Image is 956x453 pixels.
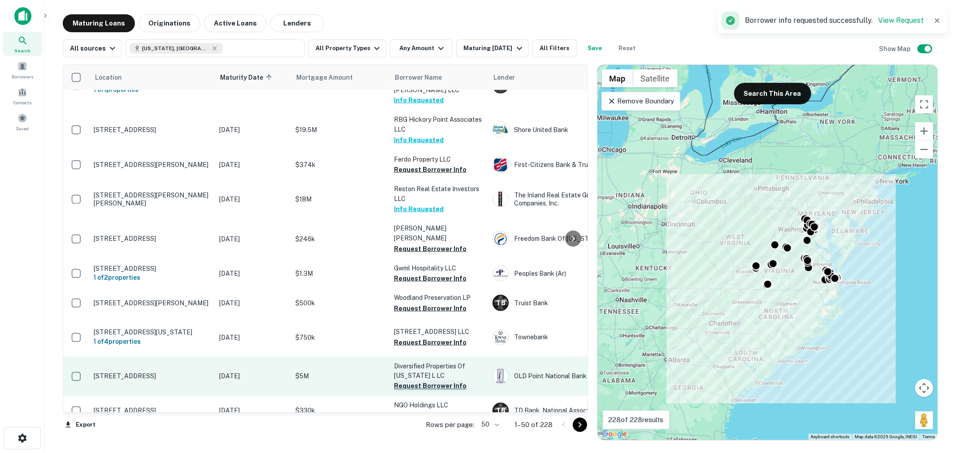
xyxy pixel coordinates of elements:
div: Freedom Bank Of [US_STATE] [493,231,627,247]
div: Search [3,32,42,56]
th: Mortgage Amount [291,65,389,90]
button: Zoom out [915,141,933,158]
h6: Show Map [879,44,912,54]
div: Contacts [3,84,42,108]
div: Truist Bank [493,295,627,311]
p: Diversified Properties Of [US_STATE] L LC [394,361,484,381]
button: Active Loans [204,14,267,32]
p: [DATE] [219,125,286,135]
span: Maturity Date [220,72,275,83]
th: Location [89,65,215,90]
p: Rows per page: [426,419,475,430]
span: Search [14,47,30,54]
p: [STREET_ADDRESS] [94,126,210,134]
button: [US_STATE], [GEOGRAPHIC_DATA] [125,39,305,57]
th: Borrower Name [389,65,488,90]
button: Export [63,418,98,432]
p: [DATE] [219,372,286,381]
button: Keyboard shortcuts [811,434,849,440]
button: Info Requested [394,135,444,145]
button: Show satellite imagery [633,69,678,87]
img: picture [493,369,508,384]
div: First-citizens Bank & Trust Company [493,157,627,173]
a: Open this area in Google Maps (opens a new window) [600,428,629,440]
a: View Request [878,16,924,25]
button: Request Borrower Info [394,337,467,348]
p: $750k [295,333,385,342]
iframe: Chat Widget [911,381,956,424]
button: Search This Area [734,83,811,104]
img: picture [493,266,508,281]
p: $19.5M [295,125,385,135]
button: Reset [613,39,642,57]
p: 1–50 of 228 [515,419,553,430]
img: picture [493,330,508,345]
p: $18M [295,194,385,204]
button: Any Amount [390,39,453,57]
th: Lender [488,65,632,90]
button: Maturing [DATE] [456,39,528,57]
p: [STREET_ADDRESS] LLC [394,327,484,337]
p: $374k [295,160,385,170]
button: All Property Types [308,39,386,57]
button: Request Borrower Info [394,244,467,254]
p: $1.3M [295,269,385,278]
span: Contacts [13,99,31,106]
div: 50 [478,418,501,431]
p: RBG Hickory Point Associates LLC [394,115,484,134]
h6: 1 of 2 properties [94,273,210,282]
button: Request Borrower Info [394,410,467,421]
p: Borrower info requested successfully. [745,15,924,26]
img: picture [493,122,508,137]
span: [US_STATE], [GEOGRAPHIC_DATA] [142,44,209,52]
button: Map camera controls [915,379,933,397]
p: [STREET_ADDRESS][PERSON_NAME] [94,161,210,169]
p: [DATE] [219,298,286,308]
div: 0 0 [597,65,938,440]
p: [STREET_ADDRESS] [94,407,210,415]
span: Mortgage Amount [296,72,364,83]
div: The Inland Real Estate Group Of Companies, Inc. [493,191,627,207]
p: [STREET_ADDRESS] [94,265,210,273]
span: Location [95,72,122,83]
p: Remove Boundary [607,96,674,107]
button: Maturing Loans [63,14,135,32]
p: [DATE] [219,333,286,342]
p: [STREET_ADDRESS][PERSON_NAME] [94,299,210,307]
div: Townebank [493,329,627,346]
p: [DATE] [219,234,286,244]
p: [DATE] [219,194,286,204]
button: Info Requested [394,95,444,106]
button: Originations [138,14,200,32]
p: [STREET_ADDRESS] [94,235,210,243]
p: $330k [295,406,385,416]
img: picture [493,157,508,172]
button: Go to next page [573,418,587,432]
button: Toggle fullscreen view [915,95,933,113]
div: OLD Point National Bank [493,368,627,385]
p: Reston Real Estate Investors LLC [394,184,484,204]
button: All Filters [532,39,577,57]
button: Request Borrower Info [394,273,467,284]
img: capitalize-icon.png [14,7,31,25]
h6: 1 of 4 properties [94,337,210,346]
p: $246k [295,234,385,244]
button: Request Borrower Info [394,303,467,314]
p: $5M [295,372,385,381]
button: Request Borrower Info [394,381,467,392]
div: Peoples Bank (ar) [493,265,627,282]
p: T B [496,406,505,416]
p: [PERSON_NAME] [PERSON_NAME] [394,223,484,243]
p: T B [496,299,505,308]
span: Borrower Name [395,72,442,83]
th: Maturity Date [215,65,291,90]
p: Woodland Preservation LP [394,293,484,303]
p: [STREET_ADDRESS] [94,372,210,380]
p: $500k [295,298,385,308]
p: 228 of 228 results [609,415,664,425]
span: Map data ©2025 Google, INEGI [855,434,917,439]
p: Ferdo Property LLC [394,154,484,164]
p: [DATE] [219,269,286,278]
button: All sources [63,39,122,57]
